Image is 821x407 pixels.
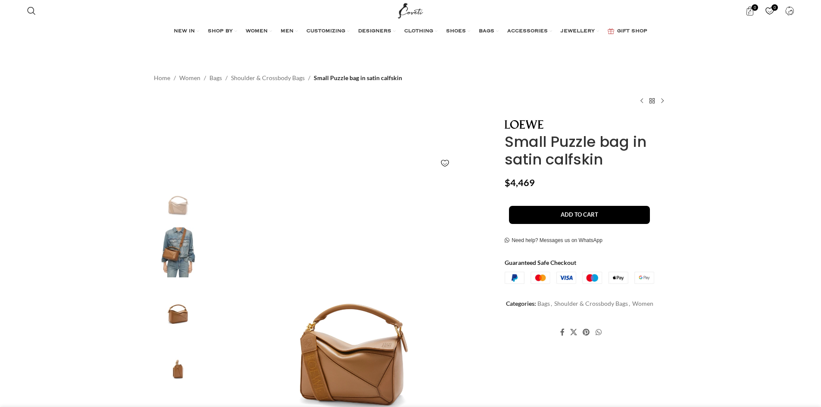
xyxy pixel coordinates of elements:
span: MEN [281,28,293,35]
div: My Wishlist [761,2,778,19]
a: Bags [209,73,222,83]
a: Site logo [396,6,425,14]
a: DESIGNERS [358,23,396,40]
a: Bags [537,300,550,307]
a: Previous product [637,96,647,106]
img: Small Puzzle bag in satin calfskin - Image 3 [152,282,204,332]
a: JEWELLERY [561,23,599,40]
a: ACCESSORIES [507,23,552,40]
a: SHOP BY [208,23,237,40]
a: MEN [281,23,298,40]
span: GIFT SHOP [617,28,647,35]
img: guaranteed-safe-checkout-bordered.j [505,272,654,284]
span: 0 [771,4,778,11]
img: LOEWE [505,120,543,129]
strong: Guaranteed Safe Checkout [505,259,576,266]
a: WOMEN [246,23,272,40]
a: Shoulder & Crossbody Bags [554,300,628,307]
span: SHOES [446,28,466,35]
nav: Breadcrumb [154,73,402,83]
div: Main navigation [23,23,799,40]
a: CLOTHING [404,23,437,40]
a: X social link [568,326,580,339]
span: 0 [752,4,758,11]
a: NEW IN [174,23,199,40]
a: Women [179,73,200,83]
a: Pinterest social link [580,326,593,339]
img: Small Puzzle bag in satin calfskin - Image 4 [152,336,204,387]
img: LOEWE puzzle bag [152,173,204,223]
span: , [629,299,630,308]
a: SHOES [446,23,470,40]
img: GiftBag [608,28,614,34]
span: BAGS [479,28,494,35]
span: Small Puzzle bag in satin calfskin [314,73,402,83]
a: Next product [657,96,668,106]
a: Women [632,300,653,307]
span: WOMEN [246,28,268,35]
img: LOEWE handbag [152,227,204,278]
span: ACCESSORIES [507,28,548,35]
a: BAGS [479,23,499,40]
a: 0 [761,2,778,19]
a: Need help? Messages us on WhatsApp [505,237,602,244]
bdi: 4,469 [505,177,535,188]
span: JEWELLERY [561,28,595,35]
a: 0 [741,2,759,19]
span: DESIGNERS [358,28,391,35]
h1: Small Puzzle bag in satin calfskin [505,133,667,168]
a: Facebook social link [557,326,567,339]
a: CUSTOMIZING [306,23,350,40]
a: Shoulder & Crossbody Bags [231,73,305,83]
span: Categories: [506,300,536,307]
button: Add to cart [509,206,650,224]
span: $ [505,177,510,188]
a: Search [23,2,40,19]
span: , [551,299,552,308]
span: CUSTOMIZING [306,28,345,35]
span: NEW IN [174,28,195,35]
span: CLOTHING [404,28,433,35]
span: SHOP BY [208,28,233,35]
a: GIFT SHOP [608,23,647,40]
a: Home [154,73,170,83]
a: WhatsApp social link [593,326,604,339]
